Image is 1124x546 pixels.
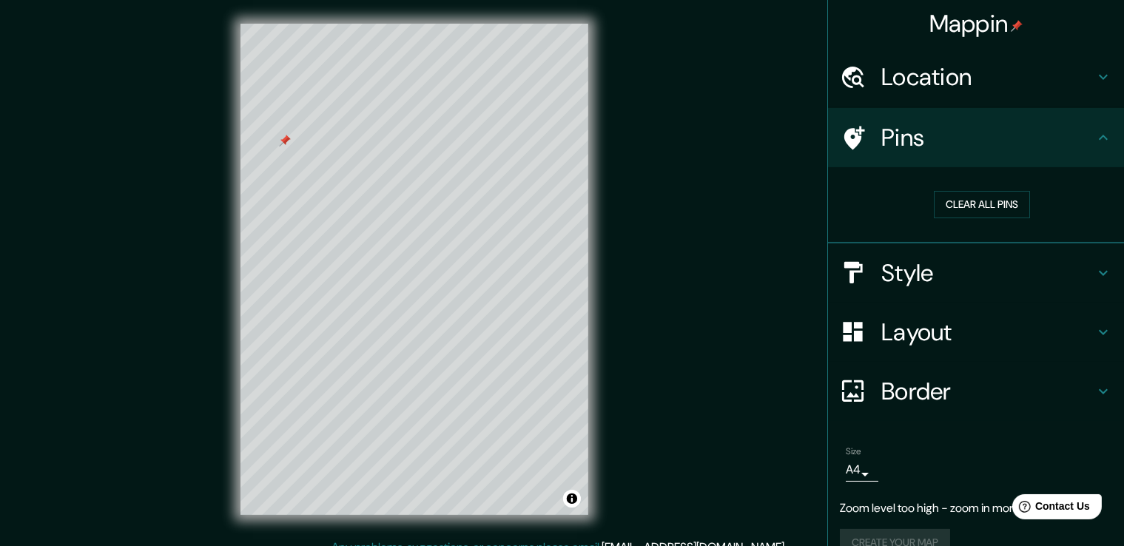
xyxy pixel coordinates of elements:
[828,362,1124,421] div: Border
[881,258,1094,288] h4: Style
[828,47,1124,107] div: Location
[846,445,861,457] label: Size
[881,317,1094,347] h4: Layout
[929,9,1023,38] h4: Mappin
[563,490,581,508] button: Toggle attribution
[1011,20,1023,32] img: pin-icon.png
[840,499,1112,517] p: Zoom level too high - zoom in more
[881,123,1094,152] h4: Pins
[881,62,1094,92] h4: Location
[828,243,1124,303] div: Style
[934,191,1030,218] button: Clear all pins
[992,488,1108,530] iframe: Help widget launcher
[846,458,878,482] div: A4
[828,108,1124,167] div: Pins
[881,377,1094,406] h4: Border
[828,303,1124,362] div: Layout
